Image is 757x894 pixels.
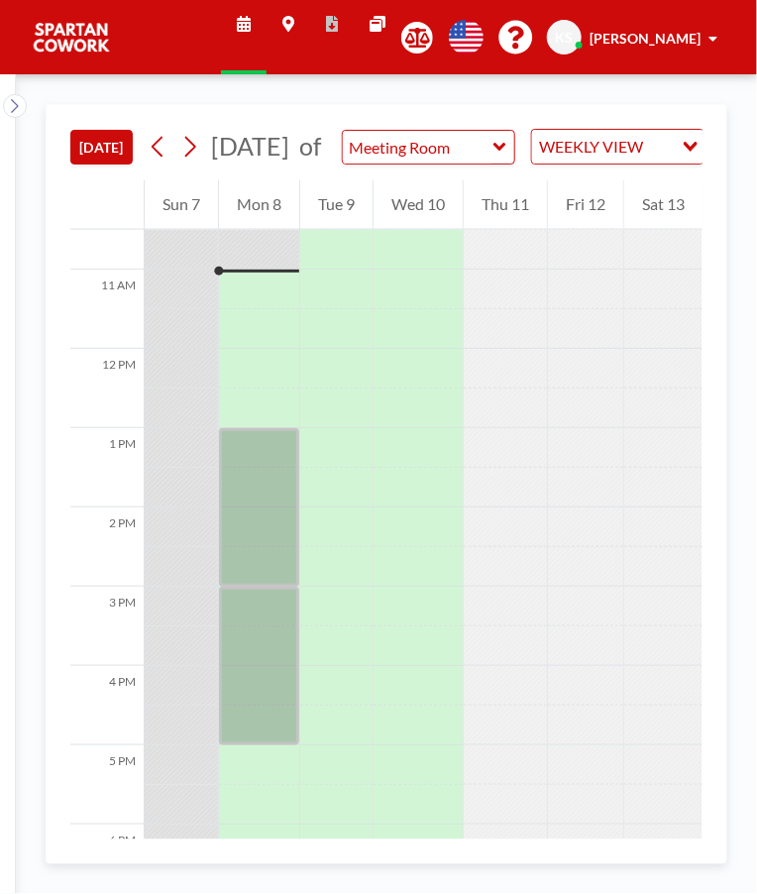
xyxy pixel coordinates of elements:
[70,270,144,349] div: 11 AM
[299,131,321,162] span: of
[532,130,703,164] div: Search for option
[145,180,218,230] div: Sun 7
[300,180,373,230] div: Tue 9
[70,666,144,745] div: 4 PM
[219,180,299,230] div: Mon 8
[70,349,144,428] div: 12 PM
[556,29,574,47] span: KS
[70,130,133,165] button: [DATE]
[374,180,463,230] div: Wed 10
[70,587,144,666] div: 3 PM
[464,180,547,230] div: Thu 11
[32,18,111,57] img: organization-logo
[624,180,703,230] div: Sat 13
[211,131,289,161] span: [DATE]
[650,134,671,160] input: Search for option
[548,180,623,230] div: Fri 12
[590,30,701,47] span: [PERSON_NAME]
[70,428,144,507] div: 1 PM
[343,131,494,164] input: Meeting Room
[70,507,144,587] div: 2 PM
[536,134,648,160] span: WEEKLY VIEW
[70,190,144,270] div: 10 AM
[70,745,144,825] div: 5 PM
